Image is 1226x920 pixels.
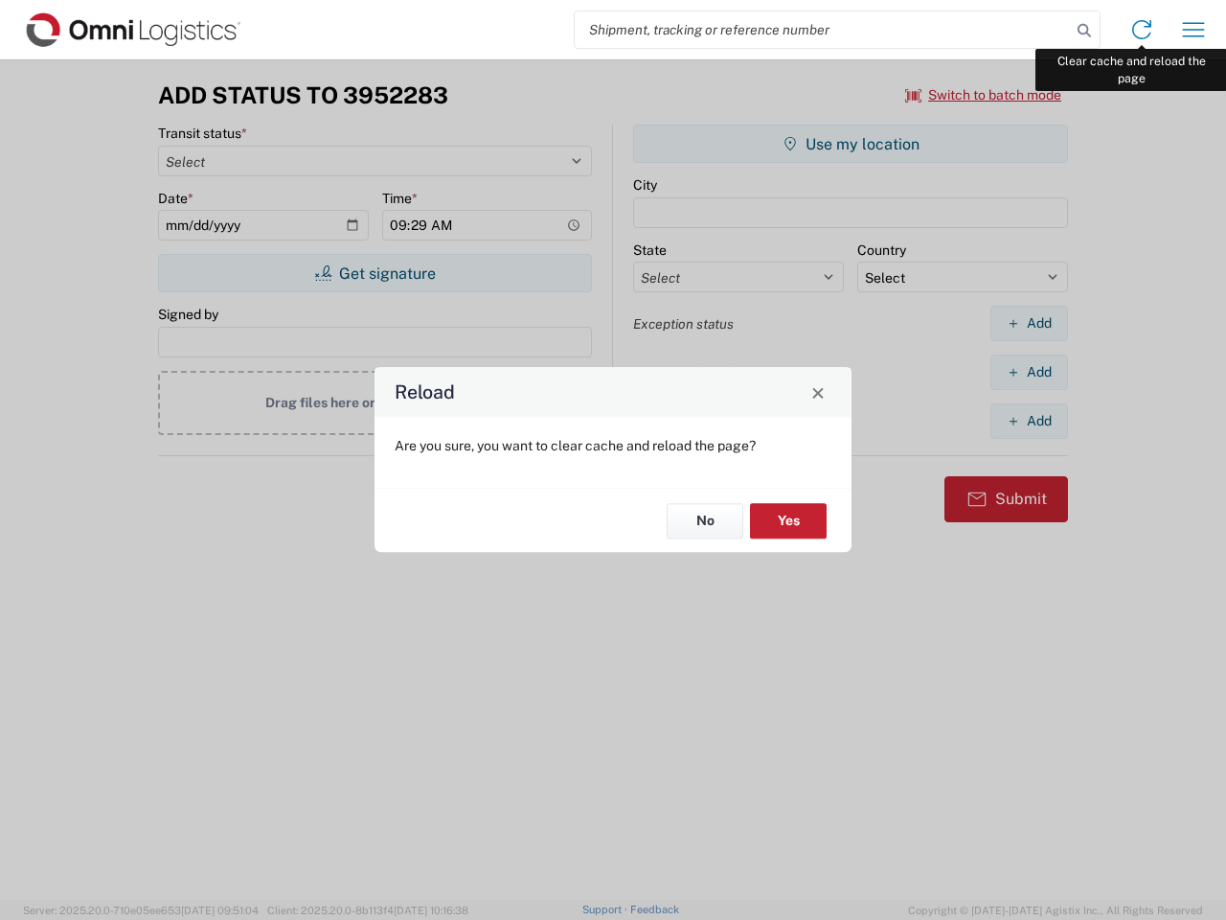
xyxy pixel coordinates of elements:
button: Yes [750,503,827,539]
p: Are you sure, you want to clear cache and reload the page? [395,437,831,454]
input: Shipment, tracking or reference number [575,11,1071,48]
h4: Reload [395,379,455,406]
button: No [667,503,743,539]
button: Close [805,379,831,405]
